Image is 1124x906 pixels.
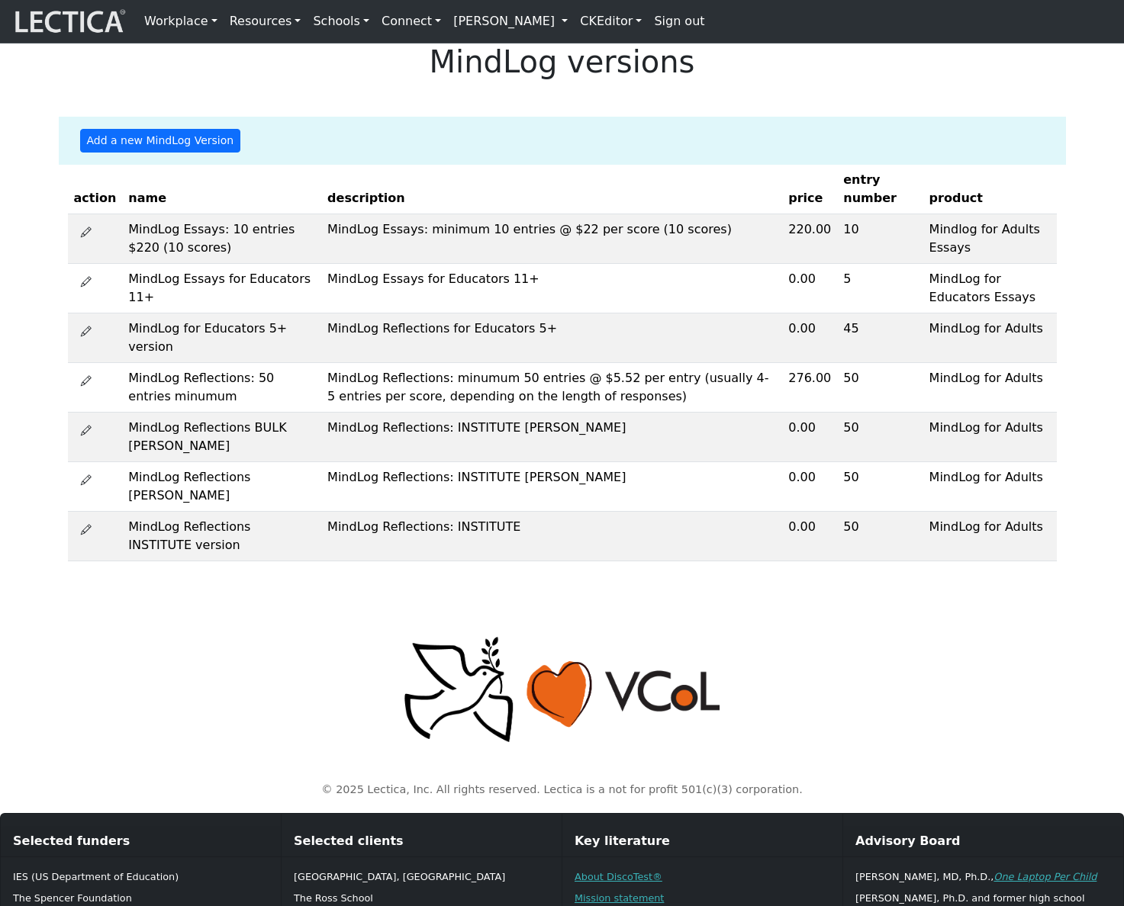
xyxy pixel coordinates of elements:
div: MindLog for Adults [929,518,1051,536]
div: 0.00 [788,320,831,338]
div: MindLog Reflections: INSTITUTE [327,518,776,536]
a: Mission statement [575,892,664,904]
div: MindLog Reflections: 50 entries minumum [128,369,315,406]
img: lecticalive [11,7,126,36]
div: MindLog for Adults [929,468,1051,487]
div: 50 [843,518,916,536]
div: MindLog Reflections: minumum 50 entries @ $5.52 per entry (usually 4-5 entries per score, dependi... [327,369,776,406]
th: action [68,165,123,214]
a: Sign out [648,6,710,37]
div: Mindlog for Adults Essays [929,220,1051,257]
div: MindLog Essays for Educators 11+ [327,270,776,288]
div: MindLog Essays: minimum 10 entries @ $22 per score (10 scores) [327,220,776,239]
img: Peace, love, VCoL [399,635,726,745]
div: MindLog for Adults [929,419,1051,437]
div: 50 [843,468,916,487]
p: The Ross School [294,891,549,905]
p: IES (US Department of Education) [13,869,269,884]
th: product [923,165,1057,214]
p: [GEOGRAPHIC_DATA], [GEOGRAPHIC_DATA] [294,869,549,884]
div: 50 [843,369,916,387]
div: MindLog Essays: 10 entries $220 (10 scores) [128,220,315,257]
div: MindLog Reflections for Educators 5+ [327,320,776,338]
a: Workplace [138,6,224,37]
a: Connect [375,6,447,37]
div: 5 [843,270,916,288]
div: Advisory Board [843,826,1123,857]
a: About DiscoTest® [575,871,662,882]
div: MindLog for Educators 5+ version [128,320,315,356]
div: MindLog for Adults [929,369,1051,387]
div: 0.00 [788,270,831,288]
div: 276.00 [788,369,831,387]
div: Selected clients [282,826,562,857]
div: 0.00 [788,468,831,487]
p: © 2025 Lectica, Inc. All rights reserved. Lectica is a not for profit 501(c)(3) corporation. [68,782,1057,798]
div: 220.00 [788,220,831,239]
div: MindLog Reflections BULK [PERSON_NAME] [128,419,315,455]
th: name [122,165,321,214]
div: MindLog for Adults [929,320,1051,338]
a: Resources [224,6,308,37]
div: 0.00 [788,518,831,536]
div: 50 [843,419,916,437]
a: Schools [307,6,375,37]
a: CKEditor [574,6,648,37]
a: [PERSON_NAME] [447,6,574,37]
a: One Laptop Per Child [994,871,1097,882]
div: MindLog Reflections: INSTITUTE [PERSON_NAME] [327,419,776,437]
p: [PERSON_NAME], MD, Ph.D., [855,869,1111,884]
div: 10 [843,220,916,239]
div: Key literature [562,826,842,857]
p: The Spencer Foundation [13,891,269,905]
th: price [782,165,837,214]
th: description [321,165,782,214]
div: 45 [843,320,916,338]
button: Add a new MindLog Version [80,129,241,153]
div: MindLog Reflections [PERSON_NAME] [128,468,315,505]
div: 0.00 [788,419,831,437]
div: MindLog Reflections INSTITUTE version [128,518,315,554]
div: MindLog for Educators Essays [929,270,1051,307]
div: Selected funders [1,826,281,857]
div: MindLog Reflections: INSTITUTE [PERSON_NAME] [327,468,776,487]
div: MindLog Essays for Educators 11+ [128,270,315,307]
th: entry number [837,165,923,214]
